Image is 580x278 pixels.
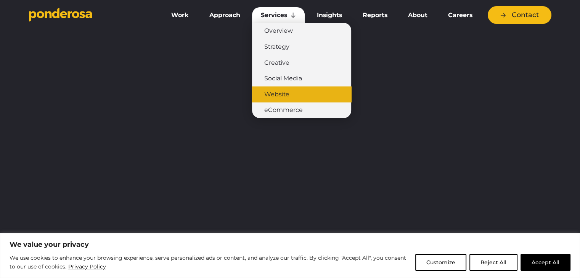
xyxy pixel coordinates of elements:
[521,254,570,271] button: Accept All
[10,240,570,249] p: We value your privacy
[162,7,198,23] a: Work
[252,39,351,55] a: Strategy
[252,102,351,118] a: eCommerce
[10,254,410,272] p: We use cookies to enhance your browsing experience, serve personalized ads or content, and analyz...
[308,7,350,23] a: Insights
[252,23,351,39] a: Overview
[488,6,551,24] a: Contact
[469,254,517,271] button: Reject All
[29,8,151,23] a: Go to homepage
[252,7,305,23] a: Services
[439,7,481,23] a: Careers
[68,262,106,271] a: Privacy Policy
[354,7,396,23] a: Reports
[252,55,351,71] a: Creative
[399,7,436,23] a: About
[252,86,351,102] a: Website
[201,7,249,23] a: Approach
[252,70,351,86] a: Social Media
[415,254,466,271] button: Customize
